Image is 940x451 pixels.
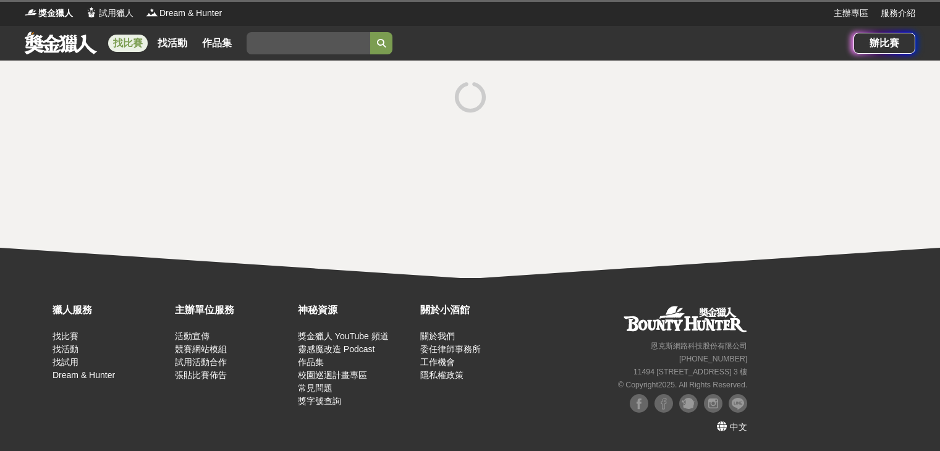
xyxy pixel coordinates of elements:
[420,370,464,380] a: 隱私權政策
[53,357,78,367] a: 找試用
[53,331,78,341] a: 找比賽
[85,6,98,19] img: Logo
[85,7,133,20] a: Logo試用獵人
[630,394,648,413] img: Facebook
[38,7,73,20] span: 獎金獵人
[298,344,375,354] a: 靈感魔改造 Podcast
[25,6,37,19] img: Logo
[704,394,722,413] img: Instagram
[53,303,169,318] div: 獵人服務
[146,6,158,19] img: Logo
[298,383,332,393] a: 常見問題
[298,357,324,367] a: 作品集
[679,394,698,413] img: Plurk
[420,331,455,341] a: 關於我們
[420,357,455,367] a: 工作機會
[420,344,481,354] a: 委任律師事務所
[679,355,747,363] small: [PHONE_NUMBER]
[175,331,210,341] a: 活動宣傳
[298,370,367,380] a: 校園巡迴計畫專區
[834,7,868,20] a: 主辦專區
[159,7,222,20] span: Dream & Hunter
[633,368,747,376] small: 11494 [STREET_ADDRESS] 3 樓
[654,394,673,413] img: Facebook
[651,342,747,350] small: 恩克斯網路科技股份有限公司
[175,344,227,354] a: 競賽網站模組
[730,422,747,432] span: 中文
[618,381,747,389] small: © Copyright 2025 . All Rights Reserved.
[853,33,915,54] a: 辦比賽
[881,7,915,20] a: 服務介紹
[298,331,389,341] a: 獎金獵人 YouTube 頻道
[729,394,747,413] img: LINE
[153,35,192,52] a: 找活動
[175,357,227,367] a: 試用活動合作
[53,344,78,354] a: 找活動
[25,7,73,20] a: Logo獎金獵人
[197,35,237,52] a: 作品集
[420,303,536,318] div: 關於小酒館
[108,35,148,52] a: 找比賽
[53,370,115,380] a: Dream & Hunter
[298,303,414,318] div: 神秘資源
[175,370,227,380] a: 張貼比賽佈告
[146,7,222,20] a: LogoDream & Hunter
[99,7,133,20] span: 試用獵人
[298,396,341,406] a: 獎字號查詢
[175,303,291,318] div: 主辦單位服務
